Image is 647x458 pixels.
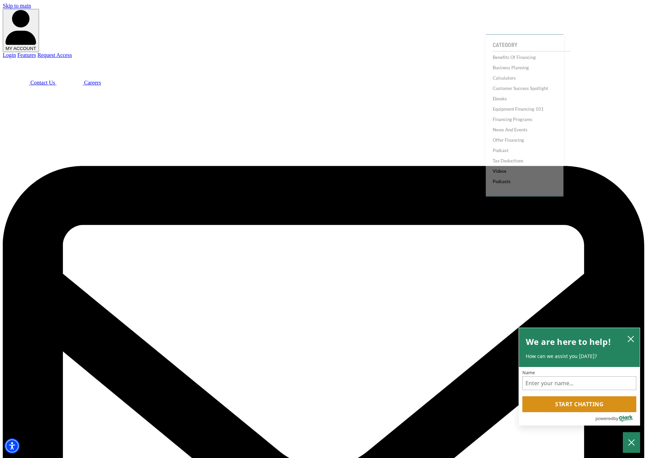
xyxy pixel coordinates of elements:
[493,75,570,81] a: Calculators
[3,3,31,9] a: Skip to main
[3,9,39,52] button: MY ACCOUNT
[57,80,101,86] a: Beacon Funding Careers Careers - open in a new tab
[493,106,570,112] a: Equipment Financing 101
[84,80,101,86] span: Careers
[522,396,636,412] button: Start chatting
[3,58,29,84] img: Beacon Funding chat
[493,65,570,70] a: Business Planning
[522,376,636,390] input: Name
[595,412,640,425] a: Powered by Olark
[493,168,570,174] a: Videos
[519,328,640,426] div: olark chatbox
[623,432,640,453] button: Close Chatbox
[493,179,570,184] a: Podcasts
[17,52,36,58] a: Features
[493,137,570,143] a: Offer Financing
[37,52,72,58] a: Request Access
[625,334,636,344] button: close chatbox
[493,158,570,163] a: Tax Deductions
[614,414,618,423] span: by
[3,80,57,86] a: Contact Us
[3,52,16,58] a: Login - open in a new tab
[526,353,633,360] p: How can we assist you [DATE]?
[493,127,570,132] a: News and Events
[30,80,55,86] span: Contact Us
[493,54,570,60] a: Benefits of Financing
[493,117,570,122] a: Financing Programs
[522,371,636,375] label: Name
[493,96,570,101] a: Ebooks
[4,438,20,454] div: Accessibility Menu
[493,42,570,48] a: Category
[493,86,570,91] a: Customer Success Spotlight
[595,414,613,423] span: powered
[493,148,570,153] a: Podcast
[526,335,611,349] h2: We are here to help!
[57,58,83,84] img: Beacon Funding Careers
